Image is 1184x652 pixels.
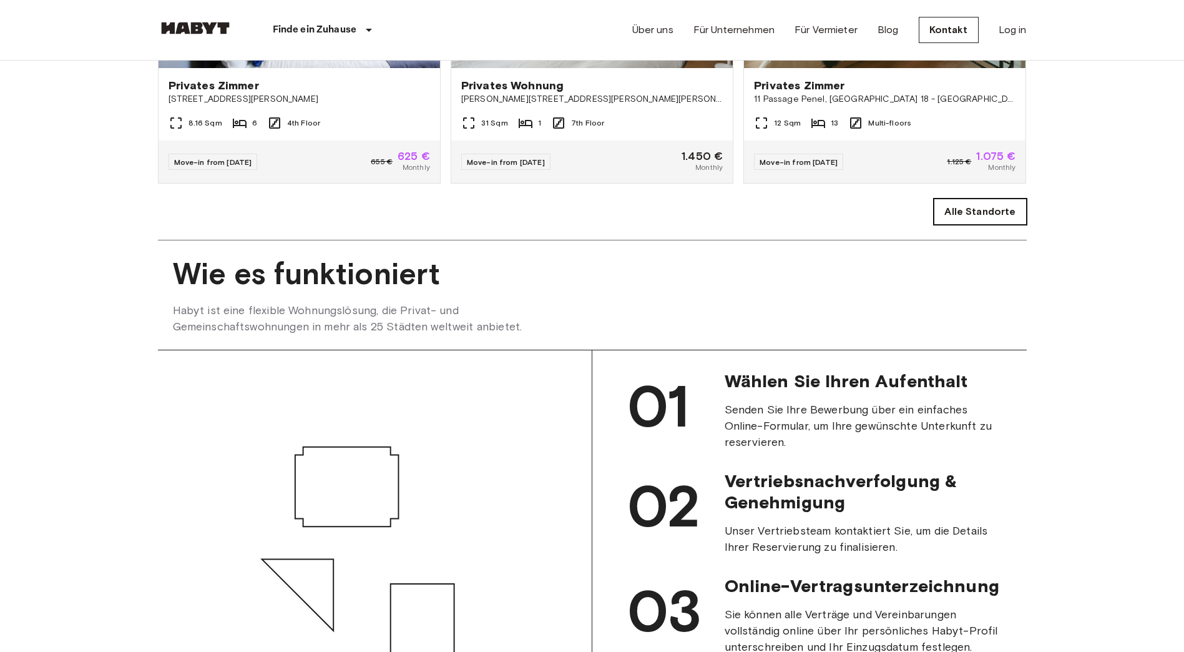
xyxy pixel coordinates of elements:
[760,157,838,167] span: Move-in from [DATE]
[988,162,1015,173] span: Monthly
[919,17,979,43] a: Kontakt
[725,470,1007,513] span: Vertriebsnachverfolgung & Genehmigung
[174,157,252,167] span: Move-in from [DATE]
[947,156,971,167] span: 1.125 €
[999,22,1027,37] a: Log in
[403,162,430,173] span: Monthly
[481,117,508,129] span: 31 Sqm
[627,472,701,541] span: 02
[287,117,320,129] span: 4th Floor
[878,22,899,37] a: Blog
[976,151,1015,162] span: 1.075 €
[725,370,1007,392] span: Wählen Sie Ihren Aufenthalt
[467,157,545,167] span: Move-in from [DATE]
[169,78,259,93] span: Privates Zimmer
[754,78,844,93] span: Privates Zimmer
[538,117,541,129] span: 1
[173,302,592,335] span: Habyt ist eine flexible Wohnungslösung, die Privat- und Gemeinschaftswohnungen in mehr als 25 St...
[754,93,1015,106] span: 11 Passage Penel, [GEOGRAPHIC_DATA] 18 - [GEOGRAPHIC_DATA]
[774,117,801,129] span: 12 Sqm
[795,22,858,37] a: Für Vermieter
[461,78,564,93] span: Privates Wohnung
[695,162,723,173] span: Monthly
[868,117,911,129] span: Multi-floors
[725,575,1007,596] span: Online-Vertragsunterzeichnung
[461,93,723,106] span: [PERSON_NAME][STREET_ADDRESS][PERSON_NAME][PERSON_NAME]
[725,523,1007,555] span: Unser Vertriebsteam kontaktiert Sie, um die Details Ihrer Reservierung zu finalisieren.
[169,93,430,106] span: [STREET_ADDRESS][PERSON_NAME]
[571,117,604,129] span: 7th Floor
[682,151,723,162] span: 1.450 €
[398,151,430,162] span: 625 €
[371,156,393,167] span: 655 €
[158,22,233,34] img: Habyt
[831,117,838,129] span: 13
[188,117,222,129] span: 8.16 Sqm
[627,576,702,646] span: 03
[627,372,689,442] span: 01
[693,22,775,37] a: Für Unternehmen
[173,255,1012,292] span: Wie es funktioniert
[632,22,673,37] a: Über uns
[273,22,357,37] p: Finde ein Zuhause
[725,402,1007,450] span: Senden Sie Ihre Bewerbung über ein einfaches Online-Formular, um Ihre gewünschte Unterkunft zu re...
[934,199,1026,225] a: Alle Standorte
[252,117,257,129] span: 6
